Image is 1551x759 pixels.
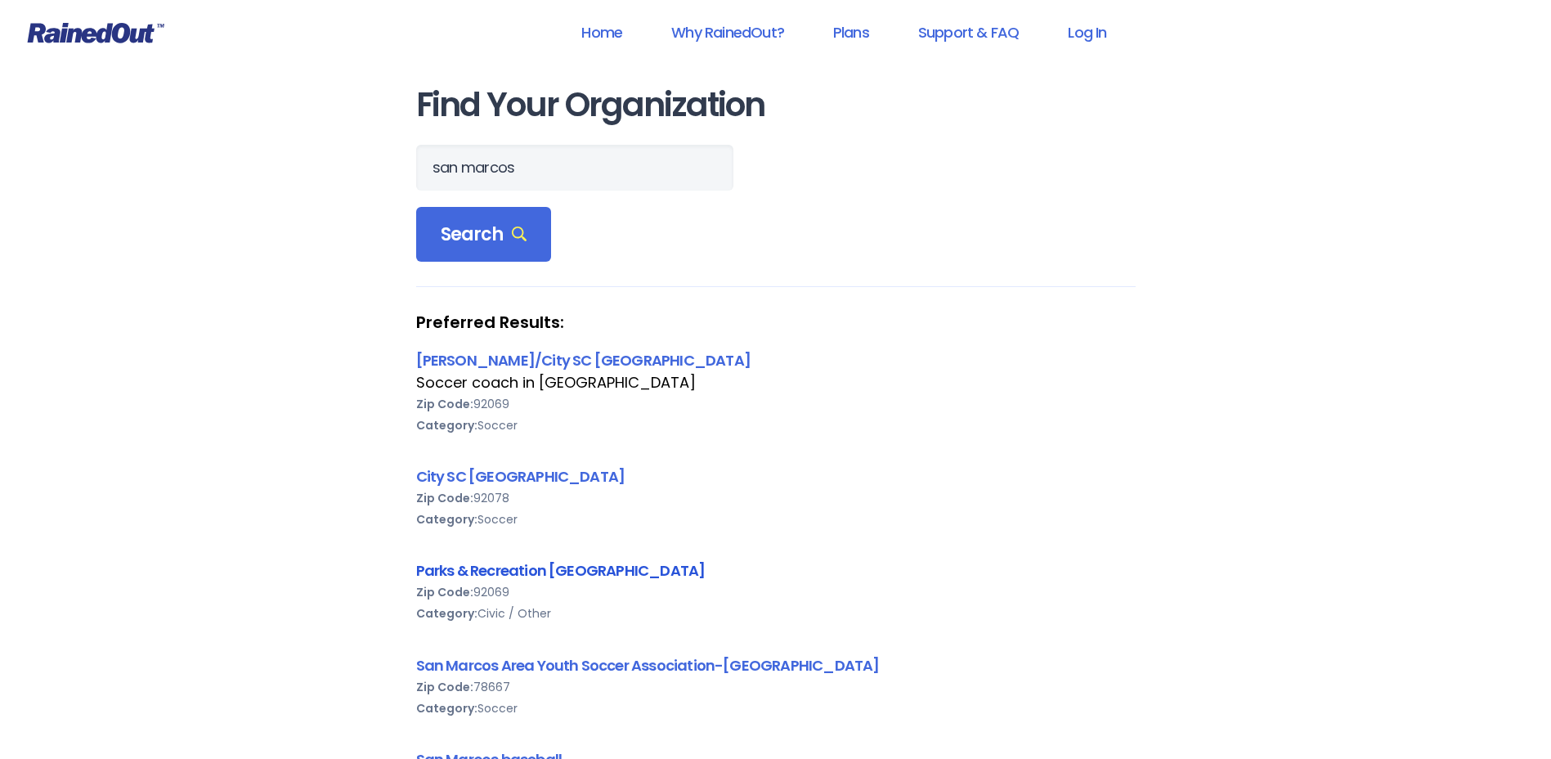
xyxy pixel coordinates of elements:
[812,14,890,51] a: Plans
[416,560,706,581] a: Parks & Recreation [GEOGRAPHIC_DATA]
[416,312,1136,333] strong: Preferred Results:
[416,487,1136,509] div: 92078
[416,700,477,716] b: Category:
[416,679,473,695] b: Zip Code:
[416,698,1136,719] div: Soccer
[416,350,751,371] a: [PERSON_NAME]/City SC [GEOGRAPHIC_DATA]
[416,676,1136,698] div: 78667
[416,87,1136,124] h1: Find Your Organization
[416,490,473,506] b: Zip Code:
[416,582,1136,603] div: 92069
[416,396,473,412] b: Zip Code:
[416,584,473,600] b: Zip Code:
[416,145,733,191] input: Search Orgs…
[416,417,477,433] b: Category:
[416,466,625,487] a: City SC [GEOGRAPHIC_DATA]
[416,605,477,622] b: Category:
[416,603,1136,624] div: Civic / Other
[416,393,1136,415] div: 92069
[416,654,1136,676] div: San Marcos Area Youth Soccer Association-[GEOGRAPHIC_DATA]
[416,655,880,676] a: San Marcos Area Youth Soccer Association-[GEOGRAPHIC_DATA]
[416,559,1136,582] div: Parks & Recreation [GEOGRAPHIC_DATA]
[650,14,805,51] a: Why RainedOut?
[441,223,527,246] span: Search
[416,465,1136,487] div: City SC [GEOGRAPHIC_DATA]
[416,372,1136,393] div: Soccer coach in [GEOGRAPHIC_DATA]
[560,14,643,51] a: Home
[416,511,477,528] b: Category:
[416,349,1136,371] div: [PERSON_NAME]/City SC [GEOGRAPHIC_DATA]
[416,207,552,263] div: Search
[416,509,1136,530] div: Soccer
[416,415,1136,436] div: Soccer
[1047,14,1127,51] a: Log In
[897,14,1040,51] a: Support & FAQ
